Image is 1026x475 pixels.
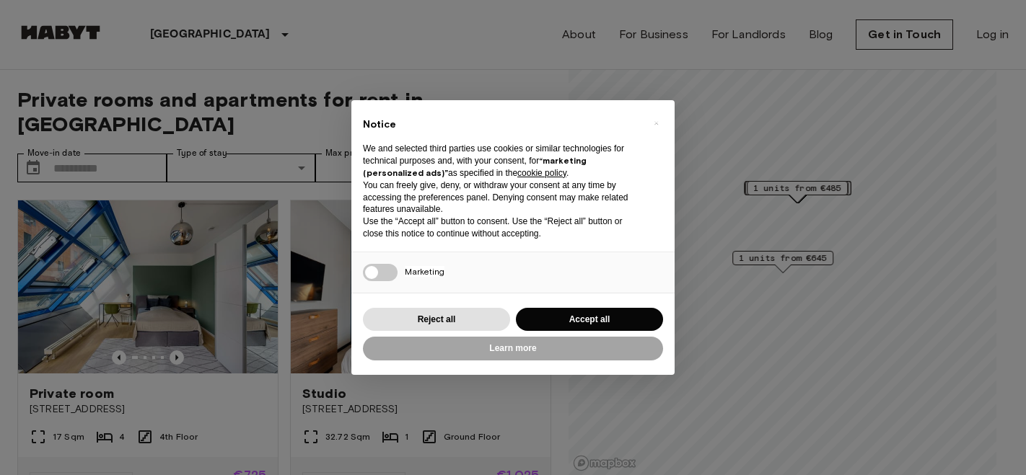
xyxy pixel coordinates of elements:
p: We and selected third parties use cookies or similar technologies for technical purposes and, wit... [363,143,640,179]
button: Accept all [516,308,663,332]
p: You can freely give, deny, or withdraw your consent at any time by accessing the preferences pane... [363,179,640,216]
h2: Notice [363,117,640,132]
span: Marketing [405,266,444,277]
strong: “marketing (personalized ads)” [363,155,587,178]
p: Use the “Accept all” button to consent. Use the “Reject all” button or close this notice to conti... [363,216,640,240]
button: Learn more [363,337,663,360]
a: cookie policy [517,168,566,178]
button: Close this notice [644,112,667,135]
button: Reject all [363,308,510,332]
span: × [654,115,659,132]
